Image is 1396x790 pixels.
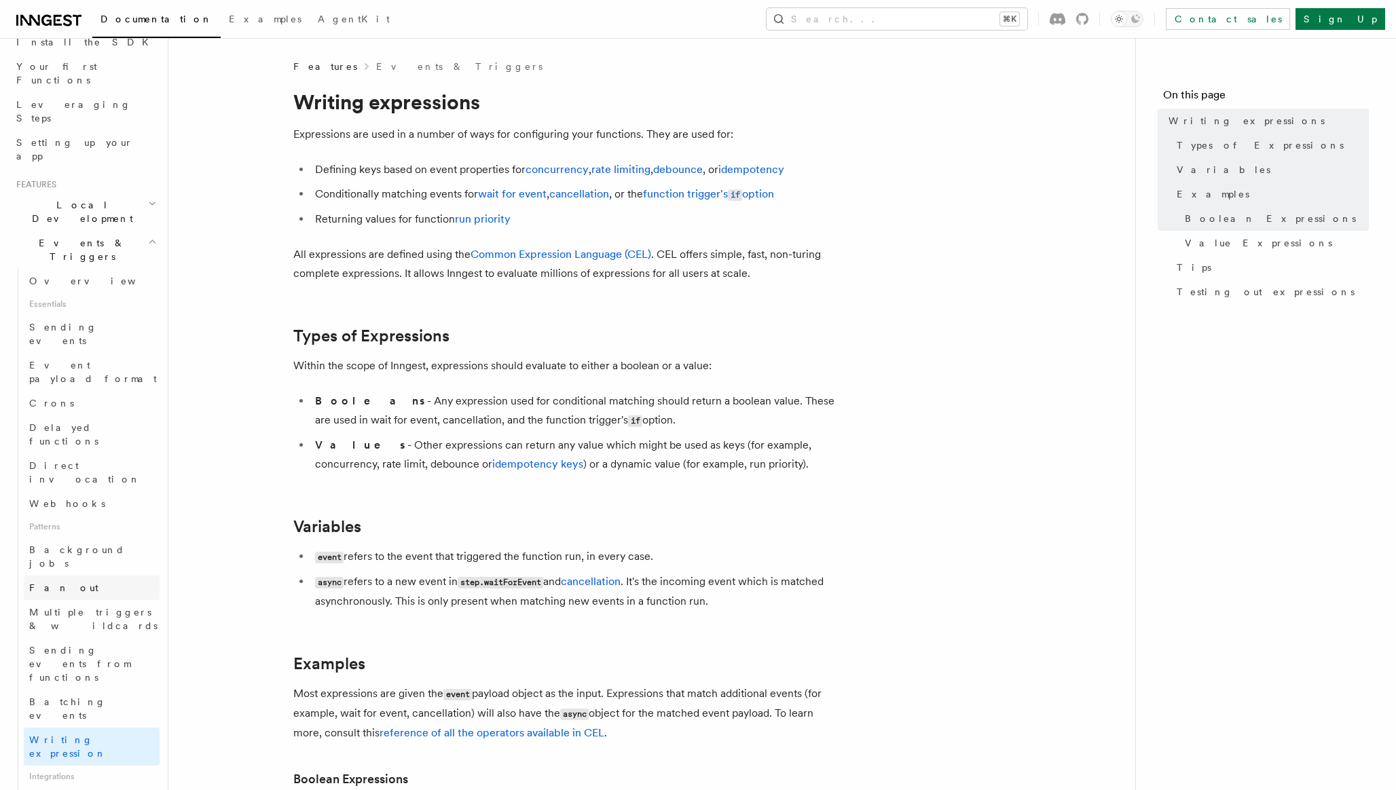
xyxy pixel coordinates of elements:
span: Essentials [24,293,160,315]
span: Local Development [11,198,148,225]
code: step.waitForEvent [458,577,543,588]
code: if [628,415,642,427]
span: Events & Triggers [11,236,148,263]
a: function trigger'sifoption [643,187,774,200]
a: Setting up your app [11,130,160,168]
a: Crons [24,391,160,415]
a: Events & Triggers [376,60,543,73]
a: Sending events [24,315,160,353]
span: Sending events from functions [29,645,130,683]
span: Fan out [29,582,98,593]
button: Local Development [11,193,160,231]
a: Contact sales [1166,8,1290,30]
a: Types of Expressions [293,326,449,345]
span: Features [293,60,357,73]
span: Multiple triggers & wildcards [29,607,158,631]
span: Install the SDK [16,37,157,48]
a: Install the SDK [11,30,160,54]
span: Variables [1177,163,1270,176]
a: Testing out expressions [1171,280,1369,304]
a: cancellation [549,187,609,200]
a: Types of Expressions [1171,133,1369,157]
h4: On this page [1163,87,1369,109]
a: Variables [293,517,361,536]
a: Direct invocation [24,453,160,491]
a: Boolean Expressions [1179,206,1369,231]
span: Integrations [24,766,160,787]
li: - Other expressions can return any value which might be used as keys (for example, concurrency, r... [311,436,837,474]
span: Features [11,179,56,190]
span: Crons [29,398,74,409]
p: Expressions are used in a number of ways for configuring your functions. They are used for: [293,125,837,144]
li: - Any expression used for conditional matching should return a boolean value. These are used in w... [311,392,837,430]
span: Boolean Expressions [1185,212,1356,225]
a: Your first Functions [11,54,160,92]
a: Webhooks [24,491,160,516]
span: AgentKit [318,14,390,24]
a: Writing expression [24,728,160,766]
li: Defining keys based on event properties for , , , or [311,160,837,179]
a: Writing expressions [1163,109,1369,133]
strong: Values [315,438,407,451]
a: Overview [24,269,160,293]
span: Examples [1177,187,1249,201]
a: wait for event [478,187,547,200]
a: Multiple triggers & wildcards [24,600,160,638]
a: Batching events [24,690,160,728]
span: Types of Expressions [1177,138,1344,152]
kbd: ⌘K [1000,12,1019,26]
span: Your first Functions [16,61,97,86]
a: Boolean Expressions [293,770,408,789]
span: Writing expressions [1169,114,1325,128]
a: Leveraging Steps [11,92,160,130]
a: Examples [1171,182,1369,206]
strong: Booleans [315,394,427,407]
a: Fan out [24,576,160,600]
a: Event payload format [24,353,160,391]
li: refers to a new event in and . It's the incoming event which is matched asynchronously. This is o... [311,572,837,611]
a: rate limiting [591,163,650,176]
p: Within the scope of Inngest, expressions should evaluate to either a boolean or a value: [293,356,837,375]
span: Sending events [29,322,97,346]
a: Examples [221,4,310,37]
a: idempotency [718,163,784,176]
button: Events & Triggers [11,231,160,269]
a: idempotency keys [492,457,583,470]
a: debounce [653,163,703,176]
code: event [315,552,344,563]
span: Direct invocation [29,460,141,485]
a: Examples [293,654,365,673]
span: Writing expression [29,734,107,759]
p: All expressions are defined using the . CEL offers simple, fast, non-turing complete expressions.... [293,245,837,283]
li: Conditionally matching events for , , or the [311,185,837,204]
a: Sending events from functions [24,638,160,690]
span: Background jobs [29,544,125,569]
span: Leveraging Steps [16,99,131,124]
span: Documentation [100,14,213,24]
a: Sign Up [1296,8,1385,30]
a: Tips [1171,255,1369,280]
a: run priority [455,212,511,225]
a: AgentKit [310,4,398,37]
li: Returning values for function [311,210,837,229]
button: Toggle dark mode [1111,11,1143,27]
span: Testing out expressions [1177,285,1355,299]
code: if [728,189,742,201]
span: Examples [229,14,301,24]
span: Value Expressions [1185,236,1332,250]
code: event [443,689,472,700]
p: Most expressions are given the payload object as the input. Expressions that match additional eve... [293,684,837,742]
span: Overview [29,276,169,286]
span: Patterns [24,516,160,538]
span: Setting up your app [16,137,133,162]
span: Batching events [29,696,106,721]
a: Variables [1171,157,1369,182]
span: Tips [1177,261,1211,274]
span: Webhooks [29,498,105,509]
h1: Writing expressions [293,90,837,114]
li: refers to the event that triggered the function run, in every case. [311,547,837,567]
a: Value Expressions [1179,231,1369,255]
a: cancellation [561,575,621,588]
span: Delayed functions [29,422,98,447]
a: reference of all the operators available in CEL [380,726,604,739]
